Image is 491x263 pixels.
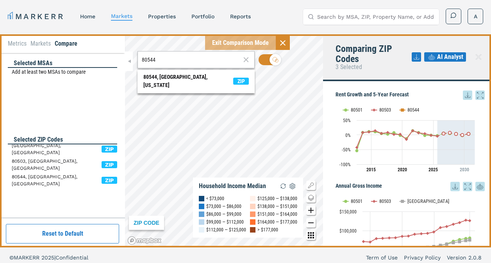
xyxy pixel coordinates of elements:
[404,254,441,261] a: Privacy Policy
[55,39,77,48] li: Compare
[442,132,445,135] path: Saturday, 29 Aug, 18:00, 4.7. 80503.
[336,100,485,178] div: Rent Growth and 5-Year Forecast. Highcharts interactive chart.
[474,12,477,20] span: A
[458,240,461,243] path: Thursday, 14 Dec, 17:00, 71,581.9. USA.
[336,91,485,100] h5: Rent Growth and 5-Year Forecast
[461,133,464,137] path: Wednesday, 29 Aug, 18:00, -0.56. 80503.
[426,246,429,249] path: Friday, 14 Dec, 17:00, 57,044.4. USA.
[6,224,119,243] button: Reset to Default
[452,223,455,226] path: Wednesday, 14 Dec, 17:00, 116,742.42. 80503.
[400,107,420,113] button: Show 80544
[432,231,436,234] path: Saturday, 14 Dec, 17:00, 96,783.87. 80503.
[361,131,364,134] path: Thursday, 29 Aug, 18:00, 8.33. 80503.
[355,146,359,149] path: Wednesday, 29 Aug, 18:00, -43.03. 80503.
[432,245,436,248] path: Saturday, 14 Dec, 17:00, 59,052.65. USA.
[426,232,429,235] path: Friday, 14 Dec, 17:00, 93,199.09. 80503.
[205,38,276,48] div: Exit Comparison Mode
[8,39,27,48] li: Metrics
[336,100,479,178] svg: Interactive chart
[257,226,278,234] div: > $177,000
[371,107,392,113] button: Show 80503
[257,210,297,218] div: $151,000 — $164,000
[429,167,438,172] tspan: 2025
[436,135,439,138] path: Friday, 29 Aug, 18:00, -4.36. 80503.
[111,13,132,19] a: markets
[306,181,316,190] button: Show/Hide Legend Map Button
[206,195,224,203] div: < $73,000
[230,13,251,20] a: reports
[127,236,162,245] a: Mapbox logo
[137,71,255,91] span: Search Bar Suggestion Item: 80544, Niwot, Colorado
[468,238,471,242] path: Monday, 14 Jul, 18:00, 75,877.66. USA.
[102,177,117,184] span: ZIP
[306,193,316,203] button: Change style map button
[343,118,351,123] text: 50%
[80,13,95,20] a: home
[460,167,469,172] tspan: 2030
[206,210,241,218] div: $86,000 — $99,000
[288,181,297,191] img: Settings
[343,107,363,113] button: Show 80501
[405,138,408,141] path: Saturday, 29 Aug, 18:00, -15.23. 80503.
[12,173,102,187] span: 80544, [GEOGRAPHIC_DATA], [GEOGRAPHIC_DATA]
[199,182,266,190] div: Household Income Median
[452,241,455,244] path: Wednesday, 14 Dec, 17:00, 68,880.54. USA.
[420,232,423,235] path: Thursday, 14 Dec, 17:00, 92,164.58. 80503.
[257,218,297,226] div: $164,000 — $177,000
[366,254,398,261] a: Term of Use
[380,132,383,135] path: Monday, 29 Aug, 18:00, 4.84. 80503.
[448,131,452,134] path: Sunday, 29 Aug, 18:00, 7.08. 80503.
[464,239,468,242] path: Saturday, 14 Dec, 17:00, 74,485.16. USA.
[317,9,434,25] input: Search by MSA, ZIP, Property Name, or Address
[388,236,391,240] path: Friday, 14 Dec, 17:00, 81,407.36. 80503.
[339,209,357,215] text: $150,000
[9,254,14,261] span: ©
[342,147,351,153] text: -50%
[279,181,288,191] img: Reload Legend
[439,226,442,229] path: Monday, 14 Dec, 17:00, 108,175.33. 80503.
[445,225,448,228] path: Tuesday, 14 Dec, 17:00, 110,854.42. 80503.
[233,78,249,85] span: ZIP
[336,64,412,70] h5: 3 Selected
[394,236,397,239] path: Saturday, 14 Dec, 17:00, 81,966.19. 80503.
[423,132,427,135] path: Tuesday, 29 Aug, 18:00, 4.27. 80503.
[206,218,244,226] div: $99,000 — $112,000
[336,44,412,64] h4: Comparing ZIP Codes
[339,228,357,234] text: $100,000
[362,240,365,243] path: Sunday, 14 Dec, 17:00, 72,027.56. 80503.
[8,11,64,22] a: MARKERR
[417,131,420,134] path: Monday, 29 Aug, 18:00, 6.89. 80503.
[306,206,316,215] button: Zoom in map button
[336,182,485,191] h5: Annual Gross Income
[12,68,117,76] p: Add at least two MSAs to compare
[191,13,214,20] a: Portfolio
[455,132,458,135] path: Tuesday, 29 Aug, 18:00, 3.06. 80503.
[468,9,483,24] button: A
[439,244,442,247] path: Monday, 14 Dec, 17:00, 62,151.45. USA.
[41,254,55,261] span: 2025 |
[413,233,416,236] path: Wednesday, 14 Dec, 17:00, 91,027.26. 80503.
[424,52,466,62] button: AI Analyst
[355,149,359,152] path: Wednesday, 29 Aug, 18:00, -53.83. 80501.
[14,254,41,261] span: MARKERR
[371,198,392,204] button: Show 80503
[102,146,117,153] span: ZIP
[345,133,351,138] text: 0%
[129,216,164,230] div: ZIP CODE
[386,131,389,134] path: Tuesday, 29 Aug, 18:00, 8.07. 80503.
[148,13,176,20] a: properties
[30,39,51,48] li: Markets
[306,218,316,227] button: Zoom out map button
[8,59,117,68] div: Selected MSAs
[400,198,416,204] button: Show USA
[375,237,378,240] path: Tuesday, 14 Dec, 17:00, 79,613.85. 80503.
[343,198,363,204] button: Show 80501
[143,73,233,89] div: 80544, [GEOGRAPHIC_DATA], [US_STATE]
[374,129,377,132] path: Saturday, 29 Aug, 18:00, 14.08. 80503.
[464,219,468,222] path: Saturday, 14 Dec, 17:00, 127,350.42. 80503.
[407,235,410,238] path: Monday, 14 Dec, 17:00, 86,068.17. 80503.
[447,254,482,261] a: Version 2.0.8
[381,237,384,240] path: Wednesday, 14 Dec, 17:00, 80,310.52. 80503.
[399,133,402,136] path: Thursday, 29 Aug, 18:00, 2.25. 80503.
[12,158,102,172] span: 80503, [GEOGRAPHIC_DATA], [GEOGRAPHIC_DATA]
